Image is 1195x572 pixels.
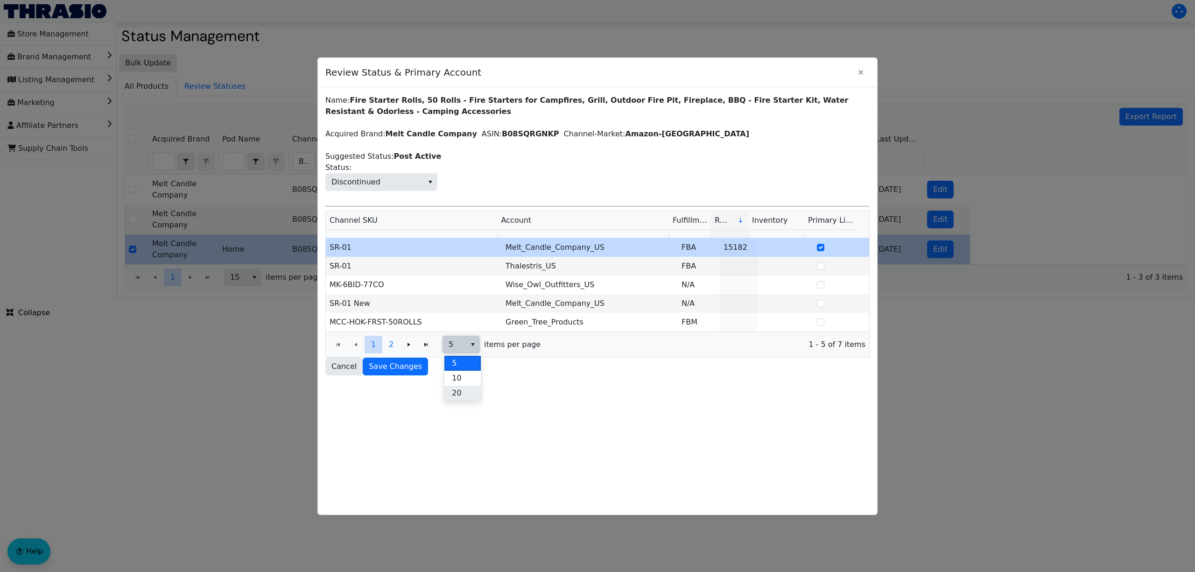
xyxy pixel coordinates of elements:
button: Page 1 [365,336,382,353]
span: 10 [452,373,461,384]
label: Melt Candle Company [386,129,477,138]
label: Post Active [394,152,442,161]
span: Cancel [331,361,357,372]
input: Select Row [817,281,824,289]
div: Name: Acquired Brand: ASIN: Channel-Market: Suggested Status: [325,95,870,375]
td: SR-01 New [326,294,502,313]
td: Wise_Owl_Outfitters_US [502,275,678,294]
td: FBA [678,257,720,275]
td: MK-6BID-77CO [326,275,502,294]
td: SR-01 [326,257,502,275]
label: Fire Starter Rolls, 50 Rolls - Fire Starters for Campfires, Grill, Outdoor Fire Pit, Fireplace, B... [325,96,848,116]
button: Go to the last page [417,336,435,353]
span: 1 - 5 of 7 items [548,339,865,350]
span: Status: [325,162,351,173]
td: Green_Tree_Products [502,313,678,332]
button: Close [852,64,870,81]
span: 2 [389,339,394,350]
td: Thalestris_US [502,257,678,275]
input: Select Row [817,244,824,251]
span: Account [501,215,532,226]
input: Select Row [817,300,824,307]
label: B08SQRGNKP [502,129,559,138]
button: Cancel [325,358,363,375]
span: 5 [452,358,457,369]
td: MCC-HOK-FRST-50ROLLS [326,313,502,332]
input: Select Row [817,262,824,270]
td: N/A [678,275,720,294]
span: Page size [443,336,480,353]
button: Page 2 [382,336,400,353]
td: FBM [678,313,720,332]
td: SR-01 [326,238,502,257]
span: Status: [325,173,437,191]
button: Save Changes [363,358,428,375]
span: items per page [484,339,541,350]
span: Fulfillment [673,215,707,226]
td: Melt_Candle_Company_US [502,238,678,257]
button: select [423,174,437,191]
td: Melt_Candle_Company_US [502,294,678,313]
span: Review Status & Primary Account [325,61,852,84]
span: Discontinued [331,177,380,188]
span: 20 [452,388,461,399]
td: N/A [678,294,720,313]
span: Save Changes [369,361,422,372]
span: Revenue [715,215,730,226]
span: 5 [449,339,460,350]
span: Primary Listing [808,216,864,225]
span: 1 [371,339,376,350]
label: Amazon-[GEOGRAPHIC_DATA] [625,129,749,138]
button: select [466,336,479,353]
input: Select Row [817,318,824,326]
span: Channel SKU [330,215,378,226]
td: 15182 [720,238,757,257]
td: FBA [678,238,720,257]
button: Go to the next page [400,336,418,353]
span: Inventory [752,215,787,226]
div: Page 1 of 2 [326,332,869,357]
